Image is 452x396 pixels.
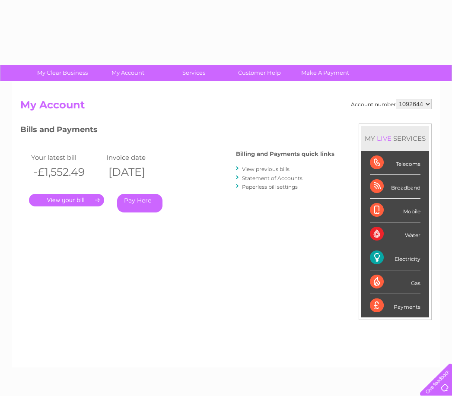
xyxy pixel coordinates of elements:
div: Water [370,222,420,246]
div: Electricity [370,246,420,270]
a: Paperless bill settings [242,184,298,190]
a: View previous bills [242,166,290,172]
a: Pay Here [117,194,162,212]
td: Your latest bill [29,152,104,163]
a: Services [158,65,229,81]
h3: Bills and Payments [20,124,334,139]
h4: Billing and Payments quick links [236,151,334,157]
div: Payments [370,294,420,317]
div: Gas [370,270,420,294]
div: Account number [351,99,432,109]
a: . [29,194,104,206]
div: Telecoms [370,151,420,175]
a: My Account [92,65,164,81]
td: Invoice date [104,152,179,163]
a: Make A Payment [290,65,361,81]
a: My Clear Business [27,65,98,81]
th: -£1,552.49 [29,163,104,181]
div: Broadband [370,175,420,199]
a: Statement of Accounts [242,175,302,181]
div: MY SERVICES [361,126,429,151]
div: Mobile [370,199,420,222]
th: [DATE] [104,163,179,181]
a: Customer Help [224,65,295,81]
h2: My Account [20,99,432,115]
div: LIVE [375,134,393,143]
